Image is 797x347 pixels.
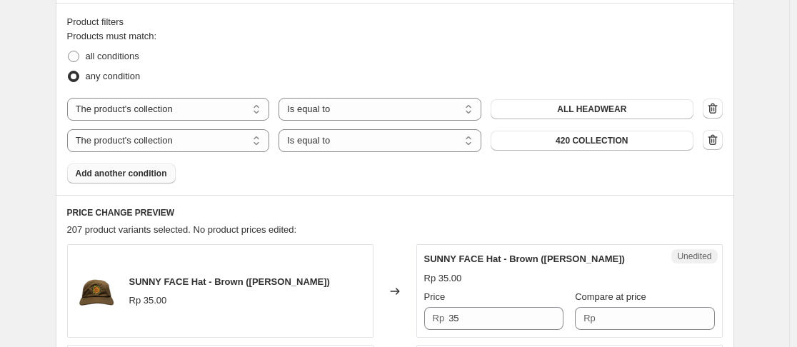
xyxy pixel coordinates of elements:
[86,71,141,81] span: any condition
[556,135,628,146] span: 420 COLLECTION
[67,207,723,218] h6: PRICE CHANGE PREVIEW
[129,295,167,306] span: Rp 35.00
[424,273,462,283] span: Rp 35.00
[129,276,330,287] span: SUNNY FACE Hat - Brown ([PERSON_NAME])
[76,168,167,179] span: Add another condition
[424,253,625,264] span: SUNNY FACE Hat - Brown ([PERSON_NAME])
[86,51,139,61] span: all conditions
[433,313,445,323] span: Rp
[491,99,693,119] button: ALL HEADWEAR
[575,291,646,302] span: Compare at price
[67,31,157,41] span: Products must match:
[677,251,711,262] span: Unedited
[424,291,446,302] span: Price
[491,131,693,151] button: 420 COLLECTION
[75,270,118,313] img: 026_131152b7-cc21-4f66-915e-3406a197914d_80x.jpg
[557,104,626,115] span: ALL HEADWEAR
[67,224,297,235] span: 207 product variants selected. No product prices edited:
[67,15,723,29] div: Product filters
[583,313,596,323] span: Rp
[67,164,176,183] button: Add another condition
